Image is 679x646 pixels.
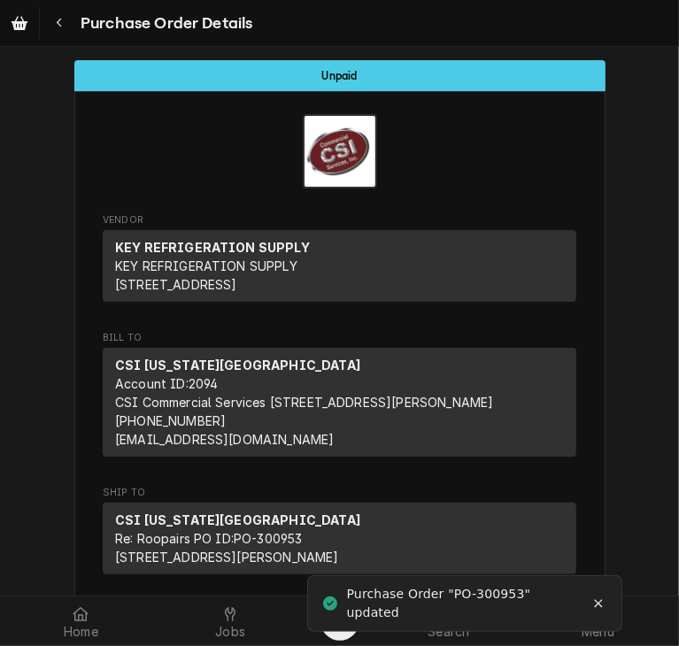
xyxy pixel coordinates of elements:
[303,114,377,188] img: Logo
[4,7,35,39] a: Go to Purchase Orders
[115,258,297,292] span: KEY REFRIGERATION SUPPLY [STREET_ADDRESS]
[215,625,245,639] span: Jobs
[103,503,576,581] div: Ship To
[103,331,576,345] span: Bill To
[115,512,360,527] strong: CSI [US_STATE][GEOGRAPHIC_DATA]
[43,7,75,39] button: Navigate back
[115,432,334,447] a: [EMAIL_ADDRESS][DOMAIN_NAME]
[103,486,576,500] span: Ship To
[428,625,469,639] span: Search
[103,213,576,227] span: Vendor
[115,531,303,546] span: Re: Roopairs PO ID: PO-300953
[74,60,606,91] div: Status
[103,230,576,302] div: Vendor
[103,213,576,310] div: Purchase Order Vendor
[75,12,253,35] span: Purchase Order Details
[103,331,576,465] div: Purchase Order Bill To
[115,395,493,410] span: CSI Commercial Services [STREET_ADDRESS][PERSON_NAME]
[115,413,226,428] a: [PHONE_NUMBER]
[103,230,576,309] div: Vendor
[582,625,614,639] span: Menu
[115,550,339,565] span: [STREET_ADDRESS][PERSON_NAME]
[322,70,358,81] span: Unpaid
[115,358,360,373] strong: CSI [US_STATE][GEOGRAPHIC_DATA]
[115,240,310,255] strong: KEY REFRIGERATION SUPPLY
[103,503,576,574] div: Ship To
[103,348,576,457] div: Bill To
[7,600,155,642] a: Home
[157,600,305,642] a: Jobs
[103,348,576,464] div: Bill To
[115,376,218,391] span: Account ID: 2094
[64,625,98,639] span: Home
[347,585,584,622] div: Purchase Order "PO-300953" updated
[103,486,576,582] div: Purchase Order Ship To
